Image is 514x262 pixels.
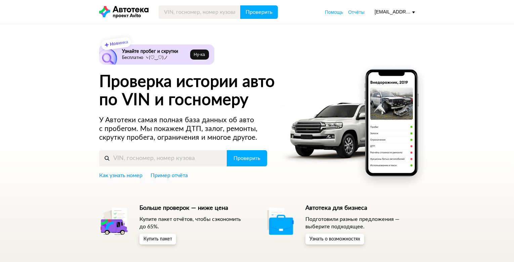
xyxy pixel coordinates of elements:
a: Пример отчёта [151,172,188,179]
input: VIN, госномер, номер кузова [99,150,227,166]
a: Помощь [325,9,343,15]
a: Как узнать номер [99,172,142,179]
span: Ну‑ка [194,52,205,57]
p: Купите пакет отчётов, чтобы сэкономить до 65%. [139,216,249,230]
a: Отчёты [348,9,365,15]
p: Бесплатно ヽ(♡‿♡)ノ [122,55,187,61]
input: VIN, госномер, номер кузова [159,5,241,19]
button: Купить пакет [139,234,176,244]
span: Проверить [246,9,272,15]
button: Проверить [227,150,267,166]
h6: Узнайте пробег и скрутки [122,48,187,55]
button: Узнать о возможностях [305,234,364,244]
h5: Больше проверок — ниже цена [139,204,249,212]
div: [EMAIL_ADDRESS][DOMAIN_NAME] [375,9,415,15]
button: Проверить [240,5,278,19]
span: Проверить [233,156,260,161]
span: Купить пакет [143,237,172,241]
span: Узнать о возможностях [309,237,360,241]
h5: Автотека для бизнеса [305,204,415,212]
h1: Проверка истории авто по VIN и госномеру [99,73,300,109]
p: У Автотеки самая полная база данных об авто с пробегом. Мы покажем ДТП, залог, ремонты, скрутку п... [99,116,268,142]
p: Подготовили разные предложения — выберите подходящее. [305,216,415,230]
strong: Новинка [110,40,128,47]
